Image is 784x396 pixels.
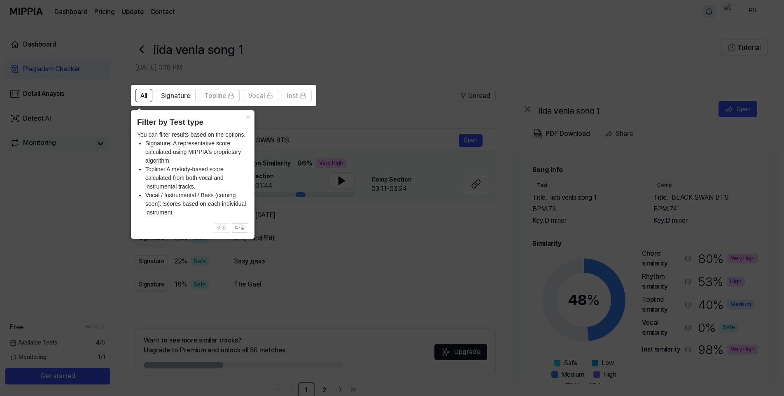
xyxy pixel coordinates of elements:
[282,89,312,102] button: Inst
[287,91,298,101] span: Inst
[145,139,248,165] li: Signature: A representative score calculated using MIPPIA's proprietary algorithm.
[241,110,254,122] button: Close
[204,91,226,101] span: Topline
[248,91,265,101] span: Vocal
[199,89,240,102] button: Topline
[243,89,278,102] button: Vocal
[137,116,248,128] header: Filter by Test type
[145,191,248,217] li: Vocal / Instrumental / Bass (coming soon): Scores based on each individual instrument.
[161,91,190,101] span: Signature
[145,165,248,191] li: Topline: A melody-based score calculated from both vocal and instrumental tracks.
[140,91,147,101] span: All
[135,89,152,102] button: All
[232,223,248,233] button: 다음
[156,89,196,102] button: Signature
[137,130,248,217] div: You can filter results based on the options.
